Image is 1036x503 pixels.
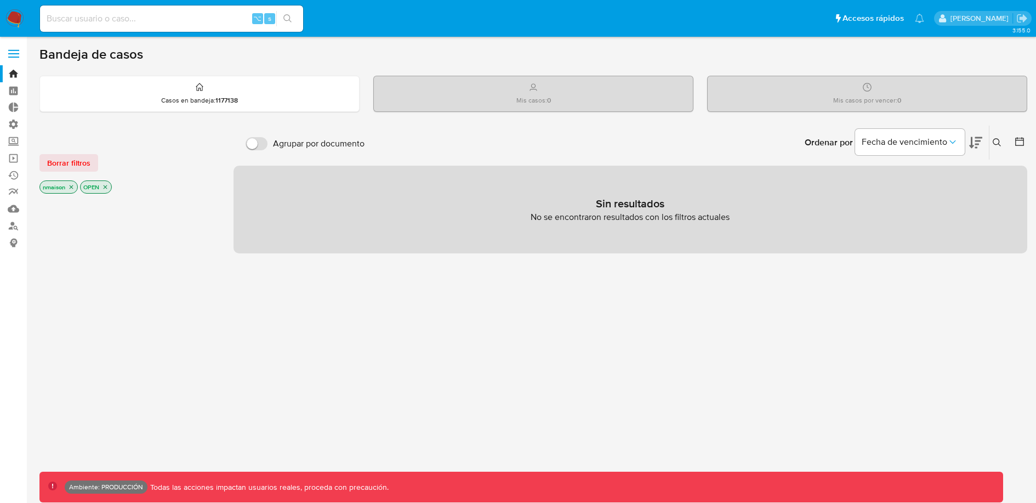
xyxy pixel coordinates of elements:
p: Ambiente: PRODUCCIÓN [69,485,143,489]
span: ⌥ [253,13,261,24]
span: s [268,13,271,24]
button: search-icon [276,11,299,26]
input: Buscar usuario o caso... [40,12,303,26]
p: Todas las acciones impactan usuarios reales, proceda con precaución. [147,482,389,493]
p: natalia.maison@mercadolibre.com [950,13,1012,24]
span: Accesos rápidos [843,13,904,24]
a: Salir [1016,13,1028,24]
a: Notificaciones [915,14,924,23]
